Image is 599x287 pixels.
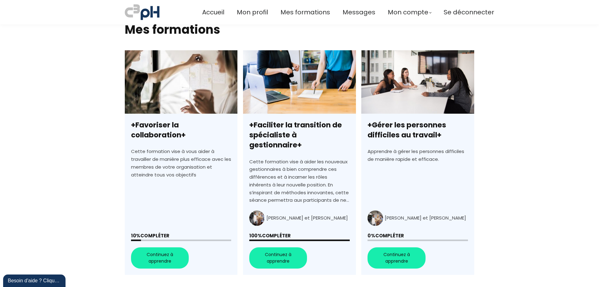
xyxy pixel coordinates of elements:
[202,7,224,17] a: Accueil
[388,7,428,17] span: Mon compte
[3,273,67,287] iframe: chat widget
[343,7,375,17] a: Messages
[237,7,268,17] a: Mon profil
[444,7,494,17] a: Se déconnecter
[280,7,330,17] a: Mes formations
[125,22,474,37] h2: Mes formations
[125,3,159,21] img: a70bc7685e0efc0bd0b04b3506828469.jpeg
